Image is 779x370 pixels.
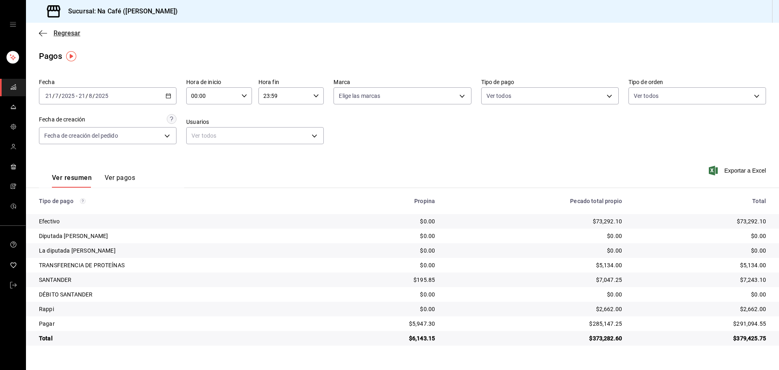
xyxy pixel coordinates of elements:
img: Marcador de información sobre herramientas [66,51,76,61]
font: Ver todos [486,93,511,99]
font: Propina [414,198,435,204]
font: $0.00 [751,247,766,254]
font: $5,134.00 [596,262,622,268]
input: ---- [61,93,75,99]
font: / [86,93,88,99]
font: Usuarios [186,119,209,125]
font: Fecha [39,79,55,85]
font: $0.00 [420,247,435,254]
font: $0.00 [420,233,435,239]
font: Ver pagos [105,174,135,182]
font: $0.00 [751,233,766,239]
font: $5,947.30 [409,320,435,327]
font: Marca [334,79,350,85]
input: ---- [95,93,109,99]
font: Sucursal: Na Café ([PERSON_NAME]) [68,7,178,15]
font: Tipo de orden [628,79,663,85]
font: Efectivo [39,218,60,225]
font: $7,243.10 [740,277,766,283]
font: $373,282.60 [589,335,622,342]
font: Fecha de creación del pedido [44,132,118,139]
font: / [52,93,55,99]
font: Elige las marcas [339,93,380,99]
font: Fecha de creación [39,116,85,123]
button: Regresar [39,29,80,37]
font: $0.00 [607,291,622,298]
font: Total [752,198,766,204]
font: $0.00 [751,291,766,298]
font: / [93,93,95,99]
font: Total [39,335,53,342]
font: Ver todos [192,132,216,139]
font: $7,047.25 [596,277,622,283]
font: SANTANDER [39,277,71,283]
button: Exportar a Excel [710,166,766,175]
font: $6,143.15 [409,335,435,342]
svg: Los pagos realizados con Pay y otras terminales son montos brutos. [80,198,86,204]
font: Rappi [39,306,54,312]
font: $0.00 [607,233,622,239]
font: Hora de inicio [186,79,221,85]
font: $73,292.10 [593,218,622,225]
font: $285,147.25 [589,320,622,327]
font: Pagar [39,320,55,327]
div: pestañas de navegación [52,173,135,188]
font: $291,094.55 [733,320,766,327]
font: $379,425.75 [733,335,766,342]
font: $2,662.00 [596,306,622,312]
font: $0.00 [420,218,435,225]
font: Pecado total propio [570,198,622,204]
font: Tipo de pago [481,79,514,85]
input: -- [78,93,86,99]
input: -- [55,93,59,99]
font: Exportar a Excel [724,167,766,174]
font: TRANSFERENCIA DE PROTEÍNAS [39,262,125,268]
font: Tipo de pago [39,198,73,204]
font: $2,662.00 [740,306,766,312]
font: Ver resumen [52,174,92,182]
font: / [59,93,61,99]
font: $0.00 [420,262,435,268]
font: $5,134.00 [740,262,766,268]
font: La diputada [PERSON_NAME] [39,247,116,254]
font: - [76,93,77,99]
button: open drawer [10,21,16,28]
font: DÉBITO SANTANDER [39,291,93,298]
font: Hora fin [258,79,279,85]
font: $0.00 [607,247,622,254]
input: -- [88,93,93,99]
font: Regresar [54,29,80,37]
font: Diputada [PERSON_NAME] [39,233,108,239]
font: Pagos [39,51,62,61]
input: -- [45,93,52,99]
font: $0.00 [420,306,435,312]
font: Ver todos [634,93,658,99]
font: $73,292.10 [737,218,766,225]
font: $195.85 [413,277,435,283]
font: $0.00 [420,291,435,298]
